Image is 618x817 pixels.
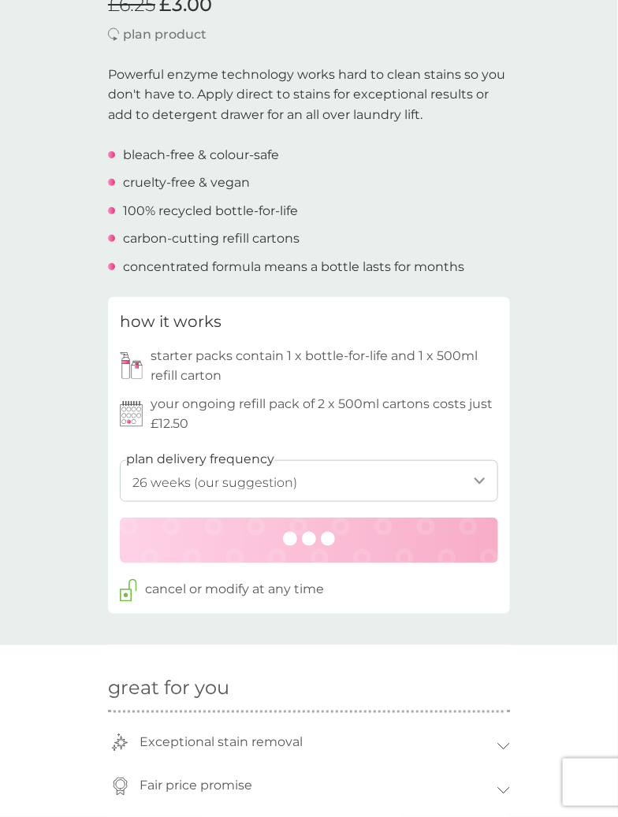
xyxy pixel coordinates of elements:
p: concentrated formula means a bottle lasts for months [123,257,464,277]
h2: great for you [108,677,510,700]
p: starter packs contain 1 x bottle-for-life and 1 x 500ml refill carton [151,346,498,386]
img: trophey-icon.svg [111,733,129,752]
p: carbon-cutting refill cartons [123,228,300,249]
p: bleach-free & colour-safe [123,145,279,165]
p: 100% recycled bottle-for-life [123,201,298,221]
p: cruelty-free & vegan [123,173,250,193]
label: plan delivery frequency [126,450,274,470]
p: your ongoing refill pack of 2 x 500ml cartons costs just £12.50 [151,394,498,434]
img: coin-icon.svg [111,778,129,796]
p: plan product [123,24,207,45]
p: Fair price promise [132,768,260,804]
p: cancel or modify at any time [145,579,324,600]
p: Powerful enzyme technology works hard to clean stains so you don't have to. Apply direct to stain... [108,65,510,125]
h3: how it works [120,309,222,334]
p: Exceptional stain removal [132,725,311,761]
